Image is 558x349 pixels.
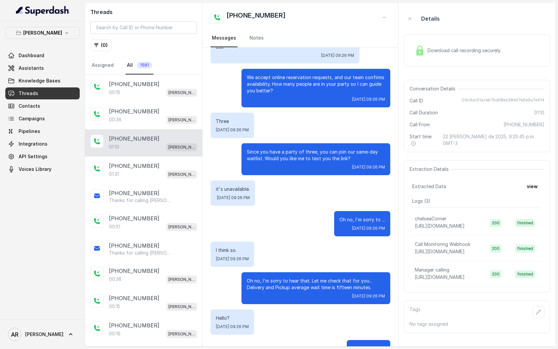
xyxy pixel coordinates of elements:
span: [DATE] 09:26 PM [352,226,385,231]
span: [DATE] 09:26 PM [352,165,385,170]
p: I think so. [216,247,249,254]
p: No tags assigned [410,321,544,327]
p: [PERSON_NAME] [168,89,195,96]
p: 00:15 [109,89,120,96]
button: (0) [90,39,112,51]
p: 01:10 [109,144,119,150]
button: [PERSON_NAME] [5,27,80,39]
p: [PERSON_NAME] [168,224,195,230]
span: Threads [19,90,38,97]
a: All1591 [126,57,153,74]
p: [PHONE_NUMBER] [109,214,159,222]
span: [PHONE_NUMBER] [504,121,544,128]
a: Pipelines [5,125,80,137]
a: Knowledge Bases [5,75,80,87]
p: Since you have a party of three, you can join our same-day waitlist. Would you like me to text yo... [247,149,385,162]
span: 01:10 [534,109,544,116]
p: 00:15 [109,303,120,310]
p: chelseaCorner [415,215,446,222]
span: 1591 [137,62,152,68]
p: [PHONE_NUMBER] [109,162,159,170]
span: CAc9ac51aceb7ba58ea38e07e9e9a7e414 [462,97,544,104]
a: Messages [211,29,237,47]
span: Extracted Data [412,183,446,190]
a: Campaigns [5,113,80,125]
p: [PERSON_NAME] [168,171,195,178]
h2: [PHONE_NUMBER] [227,11,286,24]
span: finished [515,219,535,227]
p: [PERSON_NAME] [23,29,62,37]
p: Logs ( 3 ) [412,198,542,204]
a: Integrations [5,138,80,150]
span: finished [515,270,535,278]
a: Assistants [5,62,80,74]
p: We accept online reservation requests, and our team confirms availability. How many people are in... [247,74,385,94]
span: [URL][DOMAIN_NAME] [415,223,465,229]
input: Search by Call ID or Phone Number [90,21,197,34]
p: [PHONE_NUMBER] [109,135,159,143]
span: Pipelines [19,128,40,135]
a: Assigned [90,57,115,74]
p: Three [216,118,249,125]
p: Tags [410,306,420,318]
p: [PHONE_NUMBER] [109,242,159,250]
img: light.svg [16,5,69,16]
span: Call From [410,121,430,128]
span: Extraction Details [410,166,451,173]
span: [DATE] 09:26 PM [216,256,249,262]
span: Call ID [410,97,423,104]
span: [DATE] 09:26 PM [217,195,250,200]
a: API Settings [5,151,80,163]
a: Threads [5,87,80,99]
p: 00:36 [109,276,122,283]
p: 00:36 [109,116,122,123]
p: [PERSON_NAME] [168,117,195,123]
p: [PHONE_NUMBER] [109,321,159,329]
span: 200 [490,270,502,278]
p: 00:51 [109,223,120,230]
h2: Threads [90,8,197,16]
p: [PERSON_NAME] [168,303,195,310]
span: Contacts [19,103,40,109]
nav: Tabs [90,57,197,74]
p: [PHONE_NUMBER] [109,267,159,275]
p: Hello? [216,315,249,321]
span: API Settings [19,153,47,160]
span: Download call recording securely [427,47,503,54]
p: [PERSON_NAME] [168,276,195,283]
a: Voices Library [5,163,80,175]
a: Notes [248,29,265,47]
span: 22 [PERSON_NAME] de 2025, 9:25:45 p.m. GMT-3 [443,133,544,147]
p: 00:16 [109,330,121,337]
p: [PHONE_NUMBER] [109,80,159,88]
text: AR [11,331,19,338]
p: Details [421,15,440,23]
span: Call Duration [410,109,438,116]
span: [DATE] 09:26 PM [321,53,354,58]
a: [PERSON_NAME] [5,325,80,344]
span: Campaigns [19,115,45,122]
span: Voices Library [19,166,51,173]
span: [DATE] 09:26 PM [352,97,385,102]
img: Lock Icon [415,46,425,56]
p: Manager calling [415,267,449,273]
span: [DATE] 09:26 PM [352,293,385,299]
a: Dashboard [5,50,80,61]
span: finished [515,245,535,253]
p: it's unavailable. [216,186,250,192]
span: Knowledge Bases [19,77,60,84]
span: Assistants [19,65,44,71]
p: [PHONE_NUMBER] [109,107,159,115]
span: [PERSON_NAME] [25,331,63,338]
a: Contacts [5,100,80,112]
p: Oh no, I'm sorry to ... [339,216,385,223]
p: [PERSON_NAME] [168,331,195,337]
span: Conversation Details [410,85,458,92]
span: Dashboard [19,52,44,59]
p: Call Monitoring Webhook [415,241,470,248]
span: [DATE] 09:26 PM [216,127,249,133]
p: Oh no, I'm sorry to hear that. Let me check that for you... Delivery and Pickup average wait time... [247,278,385,291]
p: [PERSON_NAME] [168,144,195,151]
p: Thanks for calling [PERSON_NAME]! Join Waitlist: [URL][DOMAIN_NAME] [109,250,173,256]
span: [URL][DOMAIN_NAME] [415,249,465,254]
